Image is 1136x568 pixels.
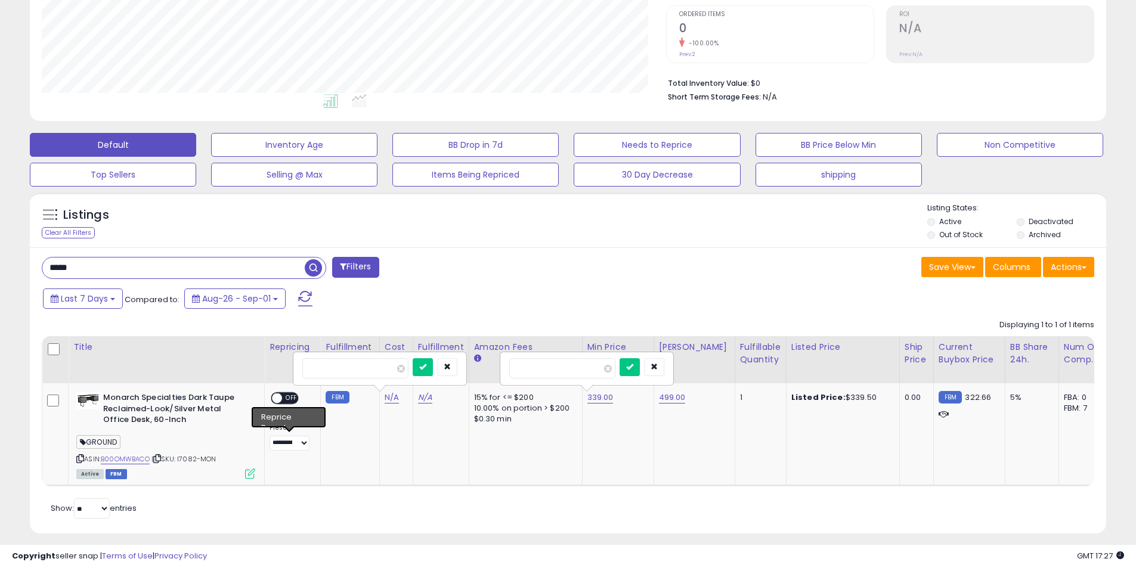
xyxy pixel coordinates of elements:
small: FBM [939,391,962,404]
b: Monarch Specialties Dark Taupe Reclaimed-Look/Silver Metal Office Desk, 60-Inch [103,392,248,429]
button: Default [30,133,196,157]
button: Save View [921,257,983,277]
span: OFF [282,393,301,404]
span: Aug-26 - Sep-01 [202,293,271,305]
div: Ship Price [905,341,928,366]
div: Preset: [270,424,311,451]
label: Deactivated [1029,216,1073,226]
div: 0.00 [905,392,924,403]
a: N/A [385,392,399,404]
div: FBM: 7 [1064,403,1103,414]
div: Fulfillment Cost [418,341,464,366]
small: Amazon Fees. [474,353,481,364]
b: Listed Price: [791,392,846,403]
div: Clear All Filters [42,227,95,238]
span: Last 7 Days [61,293,108,305]
strong: Copyright [12,550,55,561]
button: Actions [1043,257,1094,277]
button: Selling @ Max [211,163,377,187]
span: Ordered Items [679,11,874,18]
div: Repricing [270,341,315,353]
button: Needs to Reprice [574,133,740,157]
div: $0.30 min [474,414,573,424]
span: ROI [899,11,1094,18]
a: B00OMWBACO [101,454,150,464]
div: $339.50 [791,392,890,403]
span: FBM [106,469,127,479]
span: | SKU: I7082-MON [151,454,216,464]
button: Top Sellers [30,163,196,187]
div: FBA: 0 [1064,392,1103,403]
button: Aug-26 - Sep-01 [184,288,286,309]
i: Click to copy [153,455,161,462]
div: BB Share 24h. [1010,341,1054,366]
div: Fulfillable Quantity [740,341,781,366]
span: Columns [993,261,1030,273]
label: Archived [1029,229,1061,240]
b: Short Term Storage Fees: [668,92,761,102]
p: Listing States: [927,203,1106,214]
div: Amazon AI [270,411,311,421]
div: Min Price [587,341,649,353]
div: Amazon Fees [474,341,577,353]
i: Click to copy [76,455,84,462]
div: Cost [385,341,408,353]
button: 30 Day Decrease [574,163,740,187]
small: Prev: N/A [899,51,923,58]
span: 2025-09-9 17:27 GMT [1077,550,1124,561]
a: 499.00 [659,392,686,404]
div: [PERSON_NAME] [659,341,730,353]
li: $0 [668,75,1085,89]
span: 322.66 [965,392,991,403]
div: 1 [740,392,777,403]
span: GROUND [76,435,120,449]
button: Last 7 Days [43,288,123,309]
div: Listed Price [791,341,894,353]
div: Fulfillment [326,341,374,353]
button: Columns [985,257,1041,277]
button: BB Price Below Min [756,133,922,157]
h2: N/A [899,21,1094,38]
a: N/A [418,392,432,404]
div: Title [73,341,259,353]
button: Non Competitive [937,133,1103,157]
div: Displaying 1 to 1 of 1 items [999,319,1094,331]
h2: 0 [679,21,874,38]
a: Privacy Policy [154,550,207,561]
small: -100.00% [685,39,719,48]
button: shipping [756,163,922,187]
h5: Listings [63,207,109,224]
button: Inventory Age [211,133,377,157]
button: Filters [332,257,379,278]
div: ASIN: [76,392,255,477]
span: All listings currently available for purchase on Amazon [76,469,104,479]
div: Current Buybox Price [939,341,1000,366]
span: N/A [763,91,777,103]
a: 339.00 [587,392,614,404]
label: Out of Stock [939,229,983,240]
b: Total Inventory Value: [668,78,749,88]
div: 15% for <= $200 [474,392,573,403]
button: BB Drop in 7d [392,133,559,157]
span: Compared to: [125,294,179,305]
small: FBM [326,391,349,404]
label: Active [939,216,961,226]
img: 31AKTY+Kx+L._SL40_.jpg [76,392,100,409]
div: seller snap | | [12,551,207,562]
div: 10.00% on portion > $200 [474,403,573,414]
div: 5% [1010,392,1050,403]
div: Num of Comp. [1064,341,1107,366]
button: Items Being Repriced [392,163,559,187]
a: Terms of Use [102,550,153,561]
span: Show: entries [51,502,137,514]
small: Prev: 2 [679,51,695,58]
